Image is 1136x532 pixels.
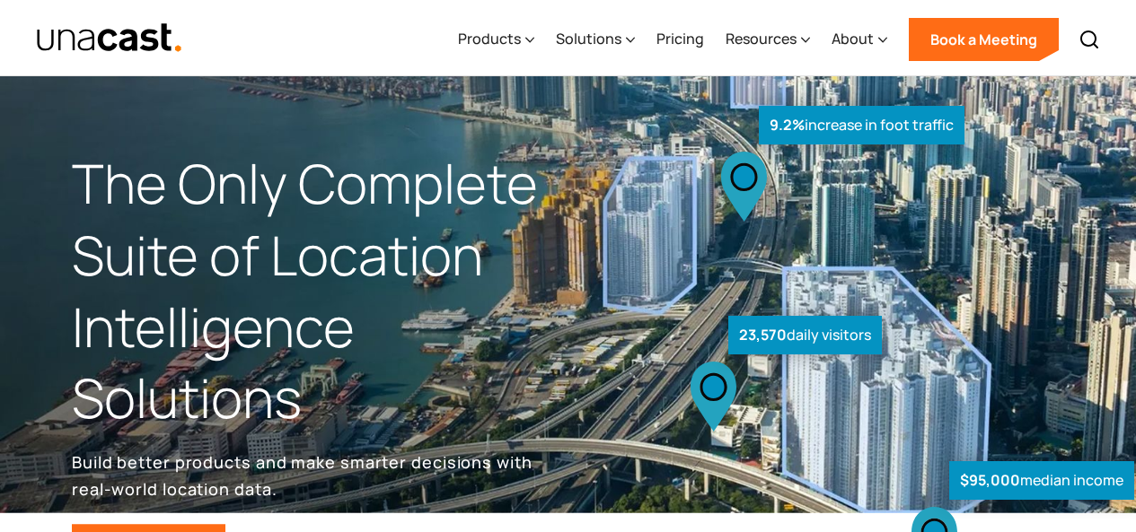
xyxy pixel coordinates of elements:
[909,18,1059,61] a: Book a Meeting
[72,148,568,434] h1: The Only Complete Suite of Location Intelligence Solutions
[72,449,539,502] p: Build better products and make smarter decisions with real-world location data.
[739,325,787,344] strong: 23,570
[556,3,635,76] div: Solutions
[36,22,182,54] a: home
[556,28,621,49] div: Solutions
[656,3,704,76] a: Pricing
[960,470,1020,490] strong: $95,000
[832,3,887,76] div: About
[1079,29,1100,50] img: Search icon
[759,106,964,144] div: increase in foot traffic
[832,28,874,49] div: About
[949,461,1134,500] div: median income
[728,316,882,354] div: daily visitors
[726,28,797,49] div: Resources
[458,28,521,49] div: Products
[36,22,182,54] img: Unacast text logo
[770,115,805,135] strong: 9.2%
[726,3,810,76] div: Resources
[458,3,534,76] div: Products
